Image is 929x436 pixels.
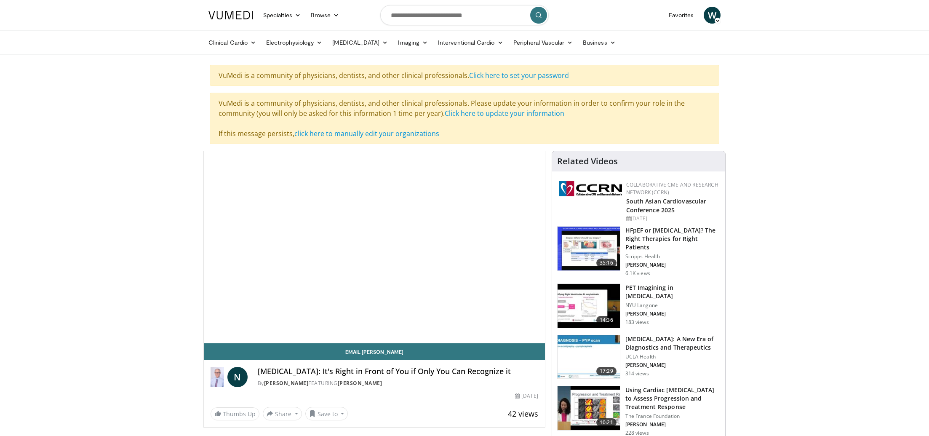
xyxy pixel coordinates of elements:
[625,319,649,326] p: 183 views
[558,227,620,270] img: dfd7e8cb-3665-484f-96d9-fe431be1631d.150x105_q85_crop-smart_upscale.jpg
[305,407,348,420] button: Save to
[557,226,720,277] a: 35:16 HFpEF or [MEDICAL_DATA]? The Right Therapies for Right Patients Scripps Health [PERSON_NAME...
[204,151,545,343] video-js: Video Player
[625,353,720,360] p: UCLA Health
[625,310,720,317] p: [PERSON_NAME]
[210,93,719,144] div: VuMedi is a community of physicians, dentists, and other clinical professionals. Please update yo...
[596,259,617,267] span: 35:16
[433,34,508,51] a: Interventional Cardio
[596,418,617,427] span: 10:21
[625,284,720,300] h3: PET Imagining in [MEDICAL_DATA]
[596,367,617,375] span: 17:29
[294,129,439,138] a: click here to manually edit your organizations
[625,386,720,411] h3: Using Cardiac [MEDICAL_DATA] to Assess Progression and Treatment Response
[204,343,545,360] a: Email [PERSON_NAME]
[664,7,699,24] a: Favorites
[264,380,309,387] a: [PERSON_NAME]
[508,409,538,419] span: 42 views
[625,302,720,309] p: NYU Langone
[263,407,302,420] button: Share
[327,34,393,51] a: [MEDICAL_DATA]
[625,421,720,428] p: [PERSON_NAME]
[211,367,224,387] img: Dr. Norman E. Lepor
[208,11,253,19] img: VuMedi Logo
[203,34,261,51] a: Clinical Cardio
[625,262,720,268] p: [PERSON_NAME]
[625,370,649,377] p: 314 views
[558,335,620,379] img: 3a61ed57-80ed-4134-89e2-85aa32d7d692.150x105_q85_crop-smart_upscale.jpg
[258,7,306,24] a: Specialties
[625,413,720,420] p: The France Foundation
[625,253,720,260] p: Scripps Health
[557,284,720,328] a: 14:36 PET Imagining in [MEDICAL_DATA] NYU Langone [PERSON_NAME] 183 views
[557,335,720,380] a: 17:29 [MEDICAL_DATA]: A New Era of Diagnostics and Therapeutics UCLA Health [PERSON_NAME] 314 views
[626,181,718,196] a: Collaborative CME and Research Network (CCRN)
[380,5,549,25] input: Search topics, interventions
[515,392,538,400] div: [DATE]
[625,226,720,251] h3: HFpEF or [MEDICAL_DATA]? The Right Therapies for Right Patients
[211,407,259,420] a: Thumbs Up
[393,34,433,51] a: Imaging
[559,181,622,196] img: a04ee3ba-8487-4636-b0fb-5e8d268f3737.png.150x105_q85_autocrop_double_scale_upscale_version-0.2.png
[469,71,569,80] a: Click here to set your password
[557,156,618,166] h4: Related Videos
[558,284,620,328] img: cac2b0cd-2f26-4174-8237-e40d74628455.150x105_q85_crop-smart_upscale.jpg
[578,34,621,51] a: Business
[626,215,718,222] div: [DATE]
[445,109,564,118] a: Click here to update your information
[626,197,707,214] a: South Asian Cardiovascular Conference 2025
[704,7,721,24] a: W
[508,34,578,51] a: Peripheral Vascular
[625,270,650,277] p: 6.1K views
[227,367,248,387] a: N
[596,316,617,324] span: 14:36
[210,65,719,86] div: VuMedi is a community of physicians, dentists, and other clinical professionals.
[558,386,620,430] img: 565c1543-92ae-41b9-a411-1852bf6529a5.150x105_q85_crop-smart_upscale.jpg
[625,335,720,352] h3: [MEDICAL_DATA]: A New Era of Diagnostics and Therapeutics
[625,362,720,369] p: [PERSON_NAME]
[338,380,382,387] a: [PERSON_NAME]
[258,367,538,376] h4: [MEDICAL_DATA]: It's Right in Front of You if Only You Can Recognize it
[258,380,538,387] div: By FEATURING
[306,7,344,24] a: Browse
[261,34,327,51] a: Electrophysiology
